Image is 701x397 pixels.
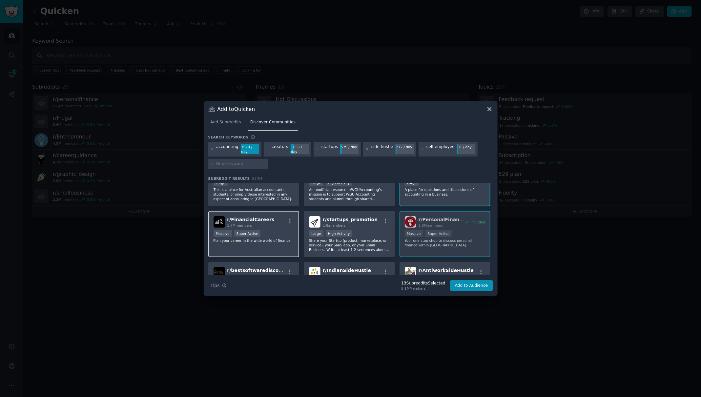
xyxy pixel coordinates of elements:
[216,144,238,155] div: accounting
[323,217,378,222] span: r/ startups_promotion
[214,179,228,186] div: Large
[241,144,259,155] div: 7970 / day
[217,106,255,113] h3: Add to Quicken
[401,281,445,286] div: 13 Subreddit s Selected
[250,119,296,125] span: Discover Communities
[214,187,294,201] p: This is a place for Australian accountants, students, or simply those interested in any aspect of...
[321,144,338,155] div: startups
[323,274,345,278] span: 12k members
[208,280,229,291] button: Tips
[252,177,263,180] span: 52 / 54
[309,179,323,186] div: Large
[405,187,485,197] p: A place for questions and discussions of accounting in a business.
[227,274,250,278] span: 197 members
[323,268,371,273] span: r/ IndianSideHustle
[323,223,345,227] span: 14k members
[405,267,416,279] img: AntiworkSideHustle
[208,117,243,131] a: Add Subreddits
[272,144,288,155] div: creators
[291,144,309,155] div: 1655 / day
[211,119,241,125] span: Add Subreddits
[208,135,249,139] h3: Search keywords
[309,230,323,237] div: Large
[227,268,290,273] span: r/ bestsoftwarediscounts
[227,217,275,222] span: r/ FinancialCareers
[248,117,298,131] a: Discover Communities
[214,216,225,228] img: FinancialCareers
[340,144,359,150] div: 579 / day
[214,238,294,243] p: Plan your career in the wide world of finance.
[234,230,261,237] div: Super Active
[401,286,445,291] div: 8.1M Members
[309,238,390,252] p: Share your Startup (product, marketplace, or service), your SaaS app, or your Small Business. Wri...
[326,230,352,237] div: High Activity
[309,216,320,228] img: startups_promotion
[214,230,232,237] div: Massive
[309,267,320,279] img: IndianSideHustle
[309,187,390,201] p: An unofficial resource, r/WGUAccounting’s mission is to support WGU Accounting students and alumn...
[426,144,455,155] div: self employed
[396,144,414,150] div: 212 / day
[214,267,225,279] img: bestsoftwarediscounts
[208,176,250,181] span: Subreddit Results
[211,282,220,289] span: Tips
[371,144,393,155] div: side hustle
[450,280,493,291] button: Add to Audience
[216,161,266,167] input: New Keyword
[419,268,474,273] span: r/ AntiworkSideHustle
[405,179,419,186] div: Large
[326,179,352,186] div: High Activity
[419,274,439,278] span: 3k members
[457,144,475,150] div: 91 / day
[227,223,252,227] span: 1.7M members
